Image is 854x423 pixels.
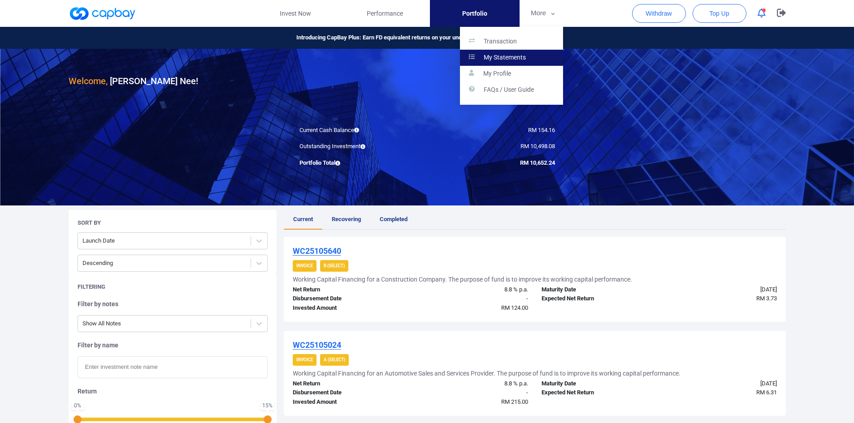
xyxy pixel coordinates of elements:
[483,70,511,78] p: My Profile
[484,54,526,62] p: My Statements
[484,86,534,94] p: FAQs / User Guide
[460,82,563,98] a: FAQs / User Guide
[460,34,563,50] a: Transaction
[484,38,517,46] p: Transaction
[460,66,563,82] a: My Profile
[460,50,563,66] a: My Statements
